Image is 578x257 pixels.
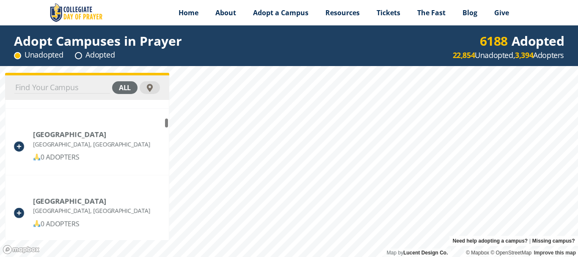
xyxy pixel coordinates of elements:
a: Tickets [368,2,409,23]
div: Adopted [480,36,564,46]
div: 0 ADOPTERS [33,218,150,229]
a: Need help adopting a campus? [453,236,528,246]
span: The Fast [417,8,446,17]
a: Improve this map [534,250,576,256]
input: Find Your Campus [14,82,110,94]
div: [GEOGRAPHIC_DATA], [GEOGRAPHIC_DATA] [33,205,150,216]
strong: 22,854 [453,50,475,60]
a: Lucent Design Co. [403,250,448,256]
a: OpenStreetMap [490,250,531,256]
span: Resources [325,8,360,17]
div: City University [33,196,150,205]
img: 🙏 [33,220,40,227]
a: Blog [454,2,486,23]
div: all [112,81,138,94]
div: City University [33,130,150,139]
a: Mapbox logo [3,245,40,254]
div: Adopted [75,50,115,60]
a: Mapbox [466,250,489,256]
div: | [449,236,578,246]
span: Blog [462,8,477,17]
span: Home [179,8,198,17]
div: Unadopted, Adopters [453,50,564,61]
a: Home [170,2,207,23]
a: About [207,2,245,23]
strong: 3,394 [515,50,533,60]
div: Unadopted [14,50,63,60]
a: Give [486,2,517,23]
a: Resources [317,2,368,23]
a: The Fast [409,2,454,23]
div: Adopt Campuses in Prayer [14,36,182,46]
span: Tickets [377,8,400,17]
a: Adopt a Campus [245,2,317,23]
div: 0 ADOPTERS [33,152,150,163]
span: About [215,8,236,17]
span: Give [494,8,509,17]
a: Missing campus? [532,236,575,246]
span: Adopt a Campus [253,8,308,17]
div: 6188 [480,36,508,46]
img: 🙏 [33,154,40,160]
div: Map by [383,249,451,257]
div: [GEOGRAPHIC_DATA], [GEOGRAPHIC_DATA] [33,139,150,149]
